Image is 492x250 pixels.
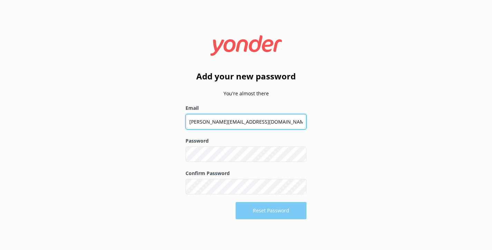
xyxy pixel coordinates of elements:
label: Email [186,104,306,112]
button: Show password [293,147,306,161]
input: user@emailaddress.com [186,114,306,129]
label: Password [186,137,306,145]
button: Show password [293,180,306,194]
label: Confirm Password [186,170,306,177]
p: You're almost there [186,90,306,97]
h2: Add your new password [186,70,306,83]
